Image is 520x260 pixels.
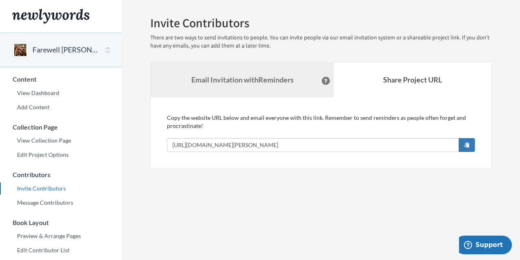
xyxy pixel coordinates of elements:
[0,123,122,131] h3: Collection Page
[0,76,122,83] h3: Content
[150,34,492,50] p: There are two ways to send invitations to people. You can invite people via our email invitation ...
[459,236,512,256] iframe: Opens a widget where you can chat to one of our agents
[0,171,122,178] h3: Contributors
[0,219,122,226] h3: Book Layout
[167,114,475,152] div: Copy the website URL below and email everyone with this link. Remember to send reminders as peopl...
[191,75,294,84] strong: Email Invitation with Reminders
[150,16,492,30] h2: Invite Contributors
[12,9,89,24] img: Newlywords logo
[383,75,442,84] b: Share Project URL
[32,45,98,55] button: Farewell [PERSON_NAME]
